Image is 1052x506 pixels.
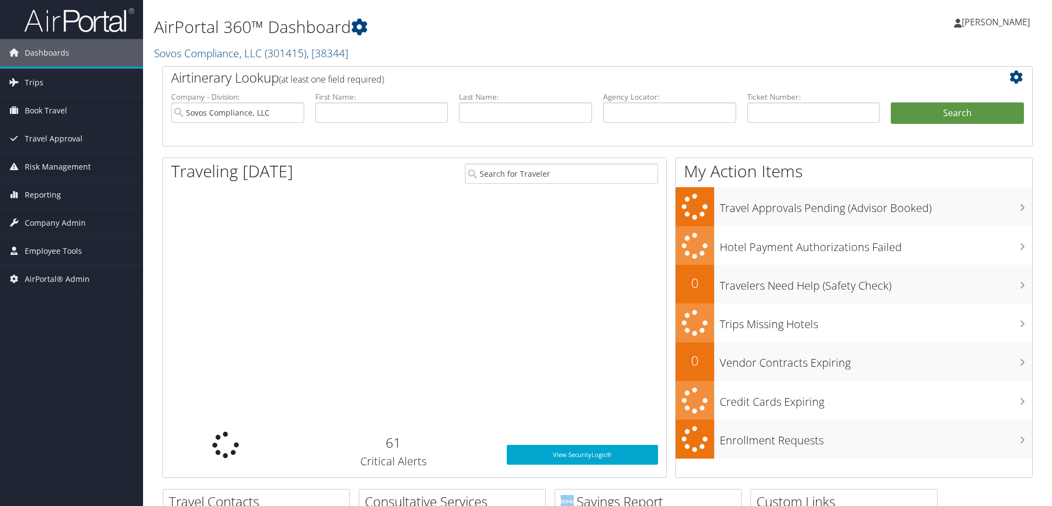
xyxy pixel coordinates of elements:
[171,91,304,102] label: Company - Division:
[676,274,714,292] h2: 0
[676,420,1032,459] a: Enrollment Requests
[720,311,1032,332] h3: Trips Missing Hotels
[676,226,1032,265] a: Hotel Payment Authorizations Failed
[171,68,951,87] h2: Airtinerary Lookup
[25,265,90,293] span: AirPortal® Admin
[720,389,1032,410] h3: Credit Cards Expiring
[25,39,69,67] span: Dashboards
[962,16,1030,28] span: [PERSON_NAME]
[954,6,1041,39] a: [PERSON_NAME]
[676,351,714,370] h2: 0
[507,445,658,465] a: View SecurityLogic®
[891,102,1024,124] button: Search
[676,160,1032,183] h1: My Action Items
[171,160,293,183] h1: Traveling [DATE]
[720,350,1032,371] h3: Vendor Contracts Expiring
[25,209,86,237] span: Company Admin
[720,427,1032,448] h3: Enrollment Requests
[315,91,448,102] label: First Name:
[720,273,1032,293] h3: Travelers Need Help (Safety Check)
[676,265,1032,303] a: 0Travelers Need Help (Safety Check)
[603,91,736,102] label: Agency Locator:
[465,164,658,184] input: Search for Traveler
[25,69,43,96] span: Trips
[154,15,746,39] h1: AirPortal 360™ Dashboard
[676,342,1032,381] a: 0Vendor Contracts Expiring
[154,46,348,61] a: Sovos Compliance, LLC
[25,125,83,153] span: Travel Approval
[676,187,1032,226] a: Travel Approvals Pending (Advisor Booked)
[297,454,490,469] h3: Critical Alerts
[25,181,61,209] span: Reporting
[676,381,1032,420] a: Credit Cards Expiring
[297,433,490,452] h2: 61
[720,195,1032,216] h3: Travel Approvals Pending (Advisor Booked)
[25,153,91,181] span: Risk Management
[25,97,67,124] span: Book Travel
[25,237,82,265] span: Employee Tools
[459,91,592,102] label: Last Name:
[24,7,134,33] img: airportal-logo.png
[676,303,1032,342] a: Trips Missing Hotels
[279,73,384,85] span: (at least one field required)
[306,46,348,61] span: , [ 38344 ]
[720,234,1032,255] h3: Hotel Payment Authorizations Failed
[265,46,306,61] span: ( 301415 )
[747,91,880,102] label: Ticket Number:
